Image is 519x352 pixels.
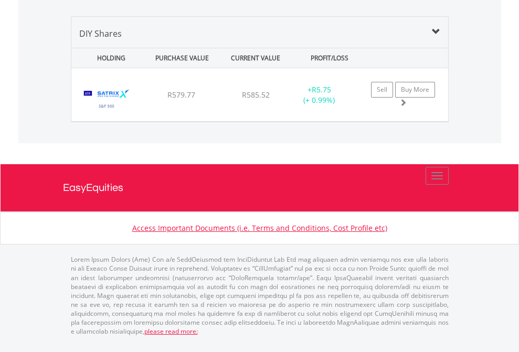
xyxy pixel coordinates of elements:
[294,48,365,68] div: PROFIT/LOSS
[167,90,195,100] span: R579.77
[72,48,144,68] div: HOLDING
[287,84,352,105] div: + (+ 0.99%)
[79,28,122,39] span: DIY Shares
[242,90,270,100] span: R585.52
[77,81,137,119] img: TFSA.STX500.png
[63,164,457,211] a: EasyEquities
[220,48,291,68] div: CURRENT VALUE
[132,223,387,233] a: Access Important Documents (i.e. Terms and Conditions, Cost Profile etc)
[71,255,449,336] p: Lorem Ipsum Dolors (Ame) Con a/e SeddOeiusmod tem InciDiduntut Lab Etd mag aliquaen admin veniamq...
[146,48,218,68] div: PURCHASE VALUE
[371,82,393,98] a: Sell
[395,82,435,98] a: Buy More
[312,84,331,94] span: R5.75
[144,327,198,336] a: please read more:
